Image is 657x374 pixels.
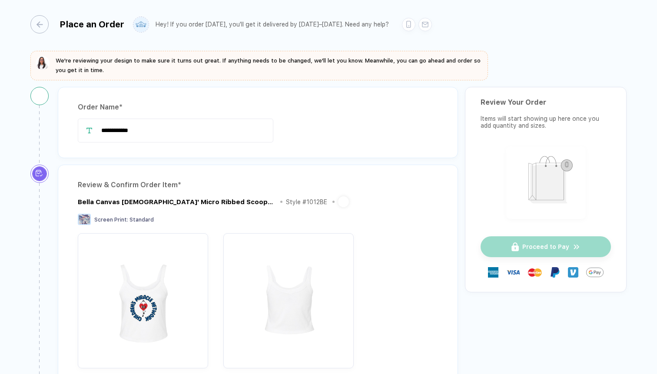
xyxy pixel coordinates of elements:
img: user profile [133,17,149,32]
img: 6e411da2-2958-47d3-a3b8-c6481e971afc_nt_front_1759098700629.jpg [82,238,204,359]
button: We're reviewing your design to make sure it turns out great. If anything needs to be changed, we'... [36,56,483,75]
img: visa [506,265,520,279]
div: Items will start showing up here once you add quantity and sizes. [481,115,611,129]
span: We're reviewing your design to make sure it turns out great. If anything needs to be changed, we'... [56,57,481,73]
div: Hey! If you order [DATE], you'll get it delivered by [DATE]–[DATE]. Need any help? [156,21,389,28]
img: Screen Print [78,214,91,225]
div: Bella Canvas Ladies' Micro Ribbed Scoop Tank [78,198,275,206]
div: Place an Order [60,19,124,30]
div: Review & Confirm Order Item [78,178,438,192]
div: Order Name [78,100,438,114]
img: sophie [36,56,50,70]
img: Venmo [568,267,578,278]
span: Standard [129,217,154,223]
img: express [488,267,498,278]
img: GPay [586,264,604,281]
img: shopping_bag.png [510,150,582,213]
div: Review Your Order [481,98,611,106]
div: Style # 1012BE [286,199,327,205]
img: Paypal [550,267,560,278]
img: master-card [528,265,542,279]
img: 6e411da2-2958-47d3-a3b8-c6481e971afc_nt_back_1759098700631.jpg [228,238,349,359]
span: Screen Print : [94,217,128,223]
